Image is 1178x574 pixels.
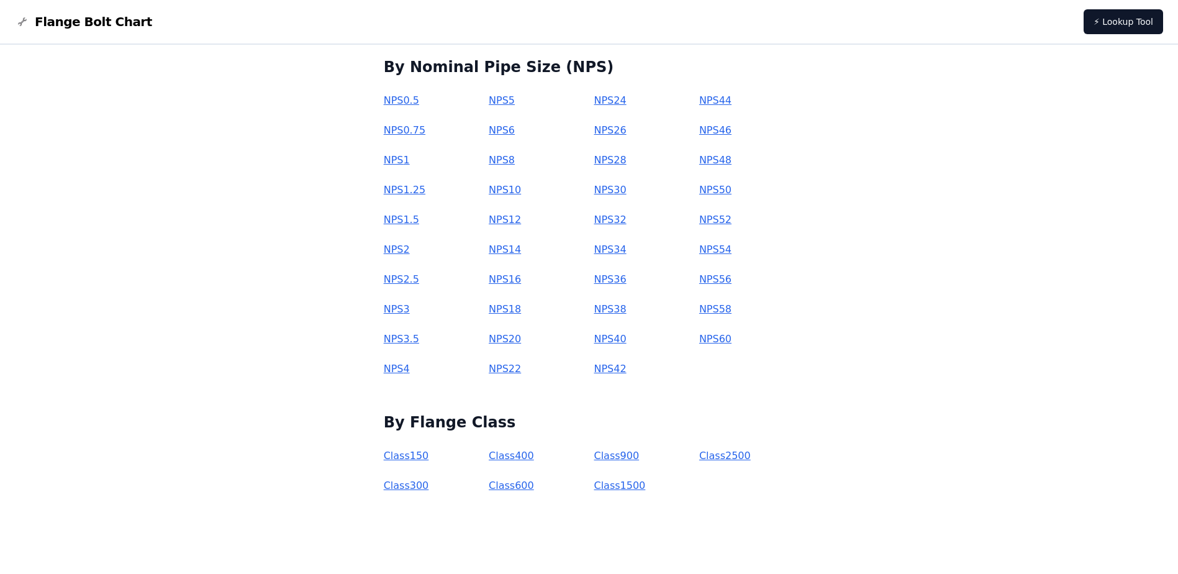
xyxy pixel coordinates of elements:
a: NPS34 [594,244,626,255]
a: NPS30 [594,184,626,196]
a: NPS20 [489,333,521,345]
a: Class150 [384,450,429,462]
a: NPS14 [489,244,521,255]
a: NPS52 [699,214,732,225]
a: NPS26 [594,124,626,136]
h2: By Flange Class [384,412,795,432]
a: NPS44 [699,94,732,106]
a: NPS5 [489,94,515,106]
a: NPS1.25 [384,184,425,196]
a: NPS48 [699,154,732,166]
span: Flange Bolt Chart [35,13,152,30]
a: NPS32 [594,214,626,225]
a: Class400 [489,450,534,462]
a: Class300 [384,480,429,491]
a: NPS38 [594,303,626,315]
img: Flange Bolt Chart Logo [15,14,30,29]
a: Flange Bolt Chart LogoFlange Bolt Chart [15,13,152,30]
a: NPS36 [594,273,626,285]
a: Class600 [489,480,534,491]
a: NPS6 [489,124,515,136]
a: NPS22 [489,363,521,375]
a: NPS56 [699,273,732,285]
a: Class900 [594,450,639,462]
a: Class1500 [594,480,645,491]
a: NPS3.5 [384,333,419,345]
a: NPS12 [489,214,521,225]
a: NPS18 [489,303,521,315]
a: NPS50 [699,184,732,196]
a: NPS42 [594,363,626,375]
a: NPS16 [489,273,521,285]
a: NPS8 [489,154,515,166]
a: NPS54 [699,244,732,255]
a: NPS0.75 [384,124,425,136]
a: NPS24 [594,94,626,106]
a: ⚡ Lookup Tool [1084,9,1163,34]
a: NPS1 [384,154,410,166]
a: NPS46 [699,124,732,136]
a: NPS0.5 [384,94,419,106]
a: NPS58 [699,303,732,315]
a: NPS2 [384,244,410,255]
a: NPS10 [489,184,521,196]
a: NPS60 [699,333,732,345]
a: NPS2.5 [384,273,419,285]
h2: By Nominal Pipe Size (NPS) [384,57,795,77]
a: NPS4 [384,363,410,375]
a: Class2500 [699,450,751,462]
a: NPS40 [594,333,626,345]
a: NPS3 [384,303,410,315]
a: NPS28 [594,154,626,166]
a: NPS1.5 [384,214,419,225]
